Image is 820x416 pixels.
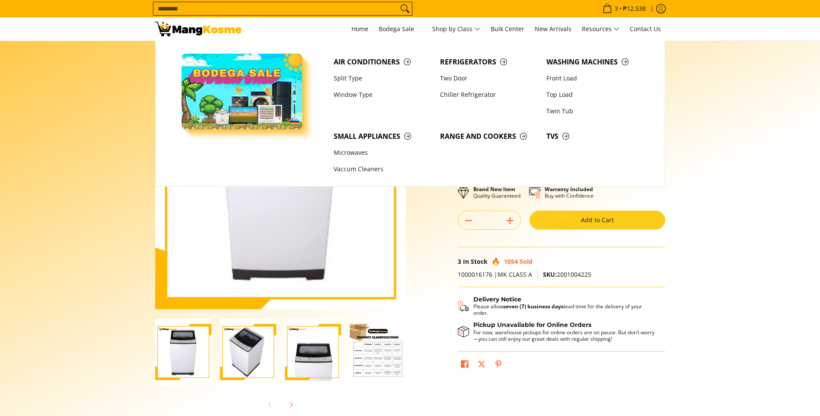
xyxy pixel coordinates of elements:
[486,17,529,41] a: Bulk Center
[329,70,436,86] a: Split Type
[285,319,341,386] img: Condura 7.5 KG Top Load Non-Inverter Washing Machine (Class A)-3
[491,25,524,33] span: Bulk Center
[504,257,518,266] span: 1054
[473,186,515,193] strong: Brand New Item
[281,395,300,414] button: Next
[350,324,406,380] img: Condura 7.5 KG Top Load Non-Inverter Washing Machine (Class A)-4
[530,211,665,230] button: Add to Cart
[458,296,657,317] button: Shipping & Delivery
[436,54,542,70] a: Refrigerators
[436,86,542,103] a: Chiller Refrigerator
[582,24,619,35] span: Resources
[473,321,591,329] strong: Pickup Unavailable for Online Orders
[351,25,368,33] span: Home
[459,358,471,373] a: Share on Facebook
[530,17,576,41] a: New Arrivals
[542,70,648,86] a: Front Load
[546,57,644,67] span: Washing Machines
[600,4,648,13] span: •
[398,2,412,15] button: Search
[334,57,431,67] span: Air Conditioners
[329,145,436,161] a: Microwaves
[428,17,485,41] a: Shop by Class
[155,22,242,36] img: Condura 7.5 KG Top Load Non-Inverter Washing Machine (Class A) | Mang Kosme
[220,319,276,386] img: Condura 7.5 KG Top Load Non-Inverter Washing Machine (Class A)-2
[432,24,480,35] span: Shop by Class
[440,57,538,67] span: Refrigerators
[503,303,564,310] strong: seven (7) business days
[182,54,303,129] img: Bodega Sale
[543,270,591,278] span: 2001004225
[329,86,436,103] a: Window Type
[440,131,538,142] span: Range and Cookers
[347,17,373,41] a: Home
[155,319,211,386] img: condura-7.5kg-topload-non-inverter-washing-machine-class-c-full-view-mang-kosme
[542,86,648,103] a: Top Load
[520,257,533,266] span: Sold
[379,24,422,35] span: Bodega Sale
[546,131,644,142] span: TVs
[473,303,657,316] p: Please allow lead time for the delivery of your order.
[492,358,504,373] a: Pin on Pinterest
[535,25,571,33] span: New Arrivals
[458,270,532,278] span: 1000016176 |MK CLASS A
[329,161,436,178] a: Vaccum Cleaners
[542,103,648,119] a: Twin Tub
[542,128,648,144] a: TVs
[622,6,647,12] span: ₱12,538
[625,17,665,41] a: Contact Us
[473,295,521,303] strong: Delivery Notice
[475,358,488,373] a: Post on X
[473,329,657,342] p: For now, warehouse pickups for online orders are on pause. But don’t worry—you can still enjoy ou...
[250,17,665,41] nav: Main Menu
[436,70,542,86] a: Two Door
[458,214,479,227] button: Subtract
[630,25,661,33] span: Contact Us
[578,17,624,41] a: Resources
[329,128,436,144] a: Small Appliances
[334,131,431,142] span: Small Appliances
[613,6,619,12] span: 3
[463,257,488,266] span: In Stock
[545,186,593,199] p: Buy with Confidence
[329,54,436,70] a: Air Conditioners
[458,257,461,266] span: 3
[500,214,520,227] button: Add
[436,128,542,144] a: Range and Cookers
[473,186,520,199] p: Quality Guaranteed
[543,270,557,278] span: SKU:
[374,17,426,41] a: Bodega Sale
[545,186,593,193] strong: Warranty Included
[542,54,648,70] a: Washing Machines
